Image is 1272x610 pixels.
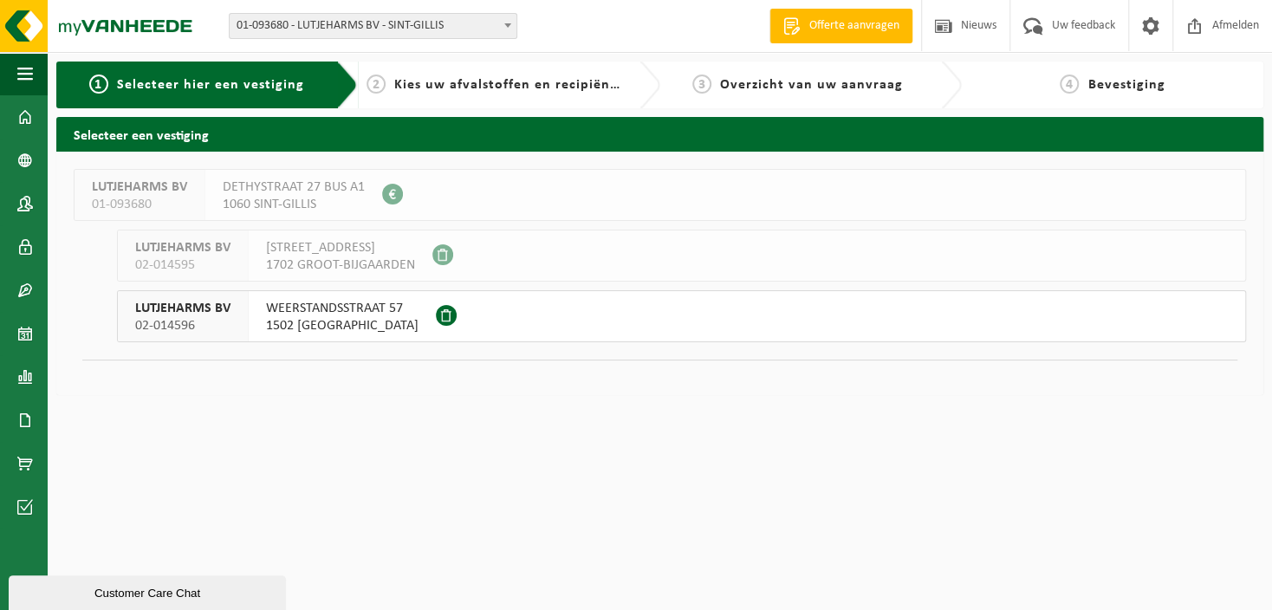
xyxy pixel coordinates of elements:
[230,14,516,38] span: 01-093680 - LUTJEHARMS BV - SINT-GILLIS
[92,178,187,196] span: LUTJEHARMS BV
[1087,78,1165,92] span: Bevestiging
[223,196,365,213] span: 1060 SINT-GILLIS
[117,78,304,92] span: Selecteer hier een vestiging
[229,13,517,39] span: 01-093680 - LUTJEHARMS BV - SINT-GILLIS
[9,572,289,610] iframe: chat widget
[117,290,1246,342] button: LUTJEHARMS BV 02-014596 WEERSTANDSSTRAAT 571502 [GEOGRAPHIC_DATA]
[805,17,904,35] span: Offerte aanvragen
[720,78,903,92] span: Overzicht van uw aanvraag
[692,75,711,94] span: 3
[56,117,1263,151] h2: Selecteer een vestiging
[266,239,415,256] span: [STREET_ADDRESS]
[266,300,419,317] span: WEERSTANDSSTRAAT 57
[135,317,230,334] span: 02-014596
[266,317,419,334] span: 1502 [GEOGRAPHIC_DATA]
[135,256,230,274] span: 02-014595
[769,9,912,43] a: Offerte aanvragen
[92,196,187,213] span: 01-093680
[266,256,415,274] span: 1702 GROOT-BIJGAARDEN
[135,300,230,317] span: LUTJEHARMS BV
[89,75,108,94] span: 1
[1060,75,1079,94] span: 4
[367,75,386,94] span: 2
[394,78,633,92] span: Kies uw afvalstoffen en recipiënten
[135,239,230,256] span: LUTJEHARMS BV
[223,178,365,196] span: DETHYSTRAAT 27 BUS A1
